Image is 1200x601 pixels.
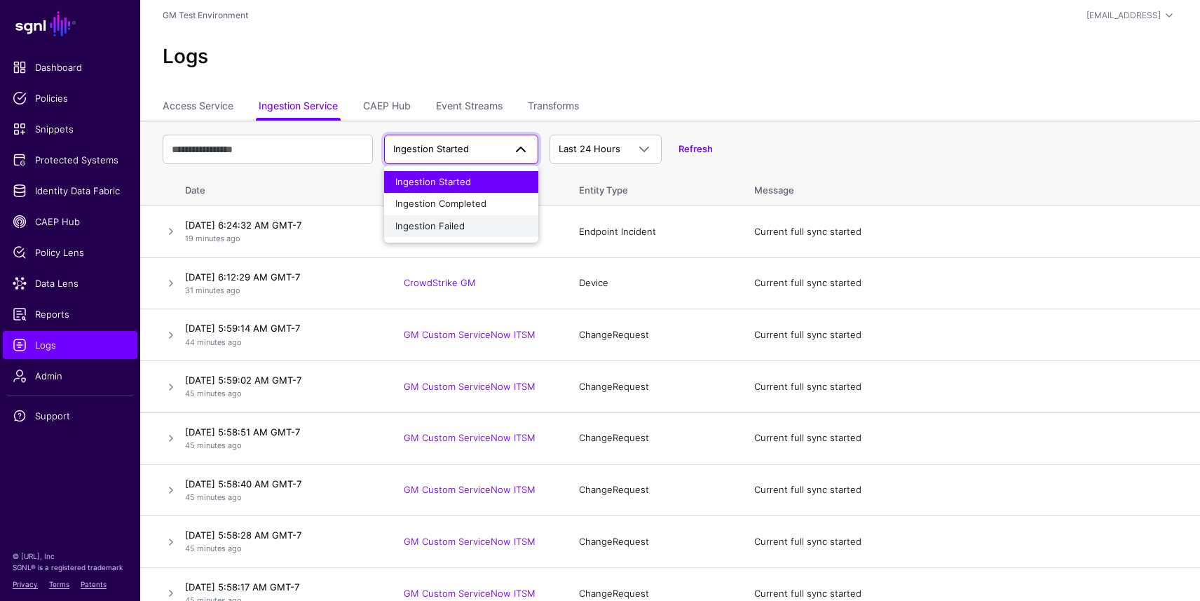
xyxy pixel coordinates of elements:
h4: [DATE] 6:12:29 AM GMT-7 [185,271,376,283]
button: Ingestion Failed [384,215,538,238]
td: Current full sync started [740,309,1200,361]
td: ChangeRequest [565,412,740,464]
a: GM Test Environment [163,10,248,20]
th: Entity Type [565,170,740,206]
h4: [DATE] 5:59:02 AM GMT-7 [185,374,376,386]
th: Message [740,170,1200,206]
p: 45 minutes ago [185,492,376,504]
td: ChangeRequest [565,464,740,516]
p: SGNL® is a registered trademark [13,562,128,573]
a: Logs [3,331,137,359]
td: Current full sync started [740,206,1200,258]
h4: [DATE] 5:58:28 AM GMT-7 [185,529,376,541]
span: Identity Data Fabric [13,184,128,198]
a: Policy Lens [3,238,137,266]
p: 19 minutes ago [185,233,376,245]
a: SGNL [8,8,132,39]
span: Protected Systems [13,153,128,167]
span: Last 24 Hours [559,143,620,154]
p: 45 minutes ago [185,388,376,400]
a: GM Custom ServiceNow ITSM [404,484,536,495]
a: GM Custom ServiceNow ITSM [404,381,536,392]
td: ChangeRequest [565,361,740,413]
a: Identity Data Fabric [3,177,137,205]
span: Dashboard [13,60,128,74]
a: CAEP Hub [363,94,411,121]
a: Ingestion Service [259,94,338,121]
td: Current full sync started [740,412,1200,464]
a: CrowdStrike GM [404,277,476,288]
a: Terms [49,580,69,588]
p: 45 minutes ago [185,543,376,555]
td: Current full sync started [740,516,1200,568]
a: Patents [81,580,107,588]
td: Endpoint Incident [565,206,740,258]
p: 31 minutes ago [185,285,376,297]
span: Ingestion Completed [395,198,486,209]
button: Ingestion Completed [384,193,538,215]
td: ChangeRequest [565,516,740,568]
p: 44 minutes ago [185,337,376,349]
span: CAEP Hub [13,215,128,229]
h4: [DATE] 5:58:17 AM GMT-7 [185,581,376,593]
a: Data Lens [3,269,137,297]
span: Admin [13,369,128,383]
a: Event Streams [436,94,503,121]
a: Protected Systems [3,146,137,174]
h4: [DATE] 5:58:40 AM GMT-7 [185,478,376,490]
a: Transforms [528,94,579,121]
p: 45 minutes ago [185,440,376,452]
a: Access Service [163,94,233,121]
td: Device [565,257,740,309]
a: GM Custom ServiceNow ITSM [404,432,536,443]
span: Support [13,409,128,423]
a: CAEP Hub [3,208,137,236]
button: Ingestion Started [384,171,538,194]
span: Reports [13,307,128,321]
span: Logs [13,338,128,352]
span: Policies [13,91,128,105]
a: Privacy [13,580,38,588]
a: Dashboard [3,53,137,81]
a: Policies [3,84,137,112]
td: Current full sync started [740,464,1200,516]
p: © [URL], Inc [13,551,128,562]
td: Current full sync started [740,257,1200,309]
a: Refresh [679,143,713,154]
span: Ingestion Started [393,143,469,154]
span: Ingestion Started [395,176,471,187]
td: Current full sync started [740,361,1200,413]
a: Snippets [3,115,137,143]
th: Date [179,170,390,206]
h2: Logs [163,45,1178,69]
h4: [DATE] 6:24:32 AM GMT-7 [185,219,376,231]
a: Admin [3,362,137,390]
a: GM Custom ServiceNow ITSM [404,536,536,547]
a: GM Custom ServiceNow ITSM [404,329,536,340]
div: [EMAIL_ADDRESS] [1086,9,1161,22]
h4: [DATE] 5:59:14 AM GMT-7 [185,322,376,335]
h4: [DATE] 5:58:51 AM GMT-7 [185,426,376,438]
a: Reports [3,300,137,328]
span: Snippets [13,122,128,136]
span: Policy Lens [13,245,128,259]
span: Ingestion Failed [395,220,465,231]
td: ChangeRequest [565,309,740,361]
span: Data Lens [13,276,128,290]
a: GM Custom ServiceNow ITSM [404,588,536,599]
